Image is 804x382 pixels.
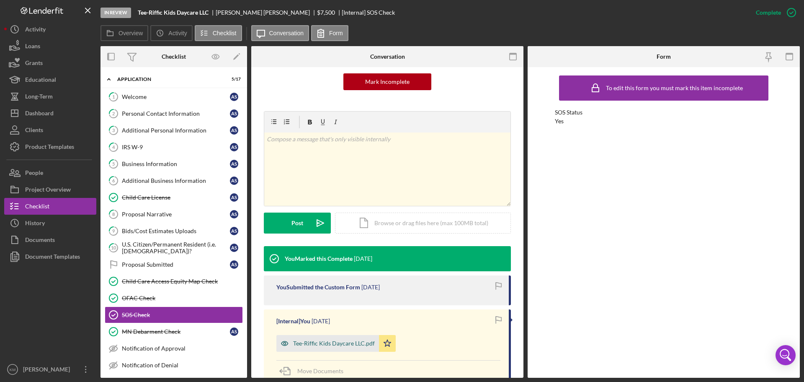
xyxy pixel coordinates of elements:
[122,278,242,285] div: Child Care Access Equity Map Check
[264,213,331,234] button: Post
[276,318,310,325] div: [Internal] You
[25,198,49,217] div: Checklist
[311,25,348,41] button: Form
[4,105,96,122] a: Dashboard
[168,30,187,36] label: Activity
[555,109,773,116] div: SOS Status
[105,357,243,374] a: Notification of Denial
[122,110,230,117] div: Personal Contact Information
[122,144,230,151] div: IRS W-9
[230,260,238,269] div: A S
[276,284,360,291] div: You Submitted the Custom Form
[213,30,237,36] label: Checklist
[112,144,115,150] tspan: 4
[4,21,96,38] button: Activity
[100,25,148,41] button: Overview
[342,9,395,16] div: [Internal] SOS Check
[25,122,43,140] div: Clients
[4,138,96,155] button: Product Templates
[117,77,220,82] div: Application
[657,53,671,60] div: Form
[4,231,96,248] a: Documents
[4,71,96,88] button: Educational
[317,9,335,16] span: $7,500
[251,25,309,41] button: Conversation
[312,318,330,325] time: 2025-09-03 15:58
[105,256,243,273] a: Proposal SubmittedAS
[25,215,45,234] div: History
[293,340,375,347] div: Tee-Riffic Kids Daycare LLC.pdf
[112,111,115,116] tspan: 2
[297,367,343,374] span: Move Documents
[105,307,243,323] a: SOS Check
[4,361,96,378] button: KM[PERSON_NAME]
[122,94,230,100] div: Welcome
[105,290,243,307] a: OFAC Check
[105,340,243,357] a: Notification of Approval
[25,138,74,157] div: Product Templates
[100,8,131,18] div: In Review
[122,362,242,369] div: Notification of Denial
[230,177,238,185] div: A S
[105,122,243,139] a: 3Additional Personal InformationAS
[21,361,75,380] div: [PERSON_NAME]
[105,105,243,122] a: 2Personal Contact InformationAS
[25,231,55,250] div: Documents
[230,244,238,252] div: A S
[105,223,243,239] a: 9Bids/Cost Estimates UploadsAS
[361,284,380,291] time: 2025-09-03 15:58
[25,181,71,200] div: Project Overview
[112,161,115,166] tspan: 5
[230,109,238,118] div: A S
[230,210,238,218] div: A S
[25,164,43,183] div: People
[285,255,353,262] div: You Marked this Complete
[276,335,396,352] button: Tee-Riffic Kids Daycare LLC.pdf
[138,9,209,16] b: Tee-Riffic Kids Daycare LLC
[354,255,372,262] time: 2025-09-03 15:59
[230,193,238,202] div: A S
[105,156,243,172] a: 5Business InformationAS
[25,105,54,124] div: Dashboard
[555,118,564,125] div: Yes
[122,261,230,268] div: Proposal Submitted
[105,88,243,105] a: 1WelcomeAS
[4,122,96,138] button: Clients
[105,139,243,156] a: 4IRS W-9AS
[112,211,115,217] tspan: 8
[4,248,96,265] button: Document Templates
[122,312,242,318] div: SOS Check
[269,30,304,36] label: Conversation
[162,53,186,60] div: Checklist
[776,345,796,365] div: Open Intercom Messenger
[122,241,230,255] div: U.S. Citizen/Permanent Resident (i.e. [DEMOGRAPHIC_DATA])?
[747,4,800,21] button: Complete
[230,93,238,101] div: A S
[122,161,230,167] div: Business Information
[112,178,115,183] tspan: 6
[122,127,230,134] div: Additional Personal Information
[4,181,96,198] button: Project Overview
[25,38,40,57] div: Loans
[105,239,243,256] a: 10U.S. Citizen/Permanent Resident (i.e. [DEMOGRAPHIC_DATA])?AS
[343,73,431,90] button: Mark Incomplete
[4,215,96,231] button: History
[25,21,46,40] div: Activity
[4,38,96,55] button: Loans
[122,177,230,184] div: Additional Business Information
[606,85,743,91] div: To edit this form you must mark this item incomplete
[4,198,96,215] a: Checklist
[150,25,192,41] button: Activity
[112,228,115,234] tspan: 9
[4,164,96,181] button: People
[111,245,116,250] tspan: 10
[112,94,115,99] tspan: 1
[4,55,96,71] button: Grants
